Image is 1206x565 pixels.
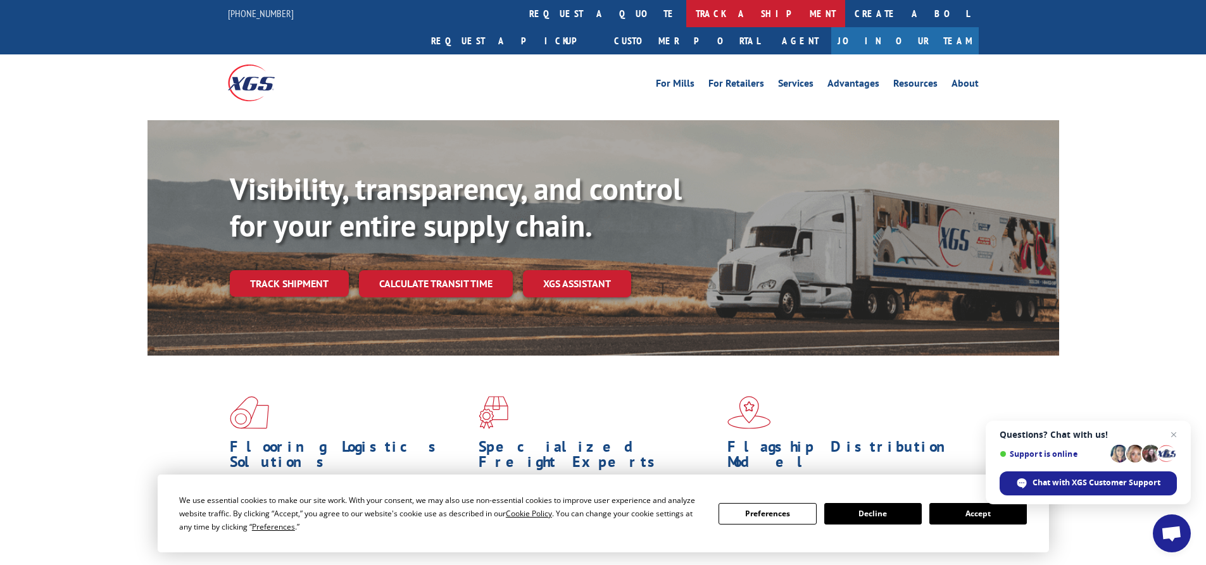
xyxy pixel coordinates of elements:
[479,439,718,476] h1: Specialized Freight Experts
[605,27,769,54] a: Customer Portal
[929,503,1027,525] button: Accept
[252,521,295,532] span: Preferences
[359,270,513,297] a: Calculate transit time
[1000,471,1177,495] div: Chat with XGS Customer Support
[523,270,631,297] a: XGS ASSISTANT
[230,396,269,429] img: xgs-icon-total-supply-chain-intelligence-red
[422,27,605,54] a: Request a pickup
[952,78,979,92] a: About
[827,78,879,92] a: Advantages
[1166,427,1181,442] span: Close chat
[479,396,508,429] img: xgs-icon-focused-on-flooring-red
[778,78,813,92] a: Services
[228,7,294,20] a: [PHONE_NUMBER]
[506,508,552,519] span: Cookie Policy
[727,439,967,476] h1: Flagship Distribution Model
[769,27,831,54] a: Agent
[719,503,816,525] button: Preferences
[831,27,979,54] a: Join Our Team
[230,439,469,476] h1: Flooring Logistics Solutions
[230,169,682,245] b: Visibility, transparency, and control for your entire supply chain.
[1000,430,1177,440] span: Questions? Chat with us!
[1153,514,1191,552] div: Open chat
[1033,477,1160,488] span: Chat with XGS Customer Support
[727,396,771,429] img: xgs-icon-flagship-distribution-model-red
[824,503,922,525] button: Decline
[179,494,703,533] div: We use essential cookies to make our site work. With your consent, we may also use non-essential ...
[708,78,764,92] a: For Retailers
[893,78,938,92] a: Resources
[656,78,694,92] a: For Mills
[158,475,1049,552] div: Cookie Consent Prompt
[230,270,349,297] a: Track shipment
[1000,449,1106,459] span: Support is online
